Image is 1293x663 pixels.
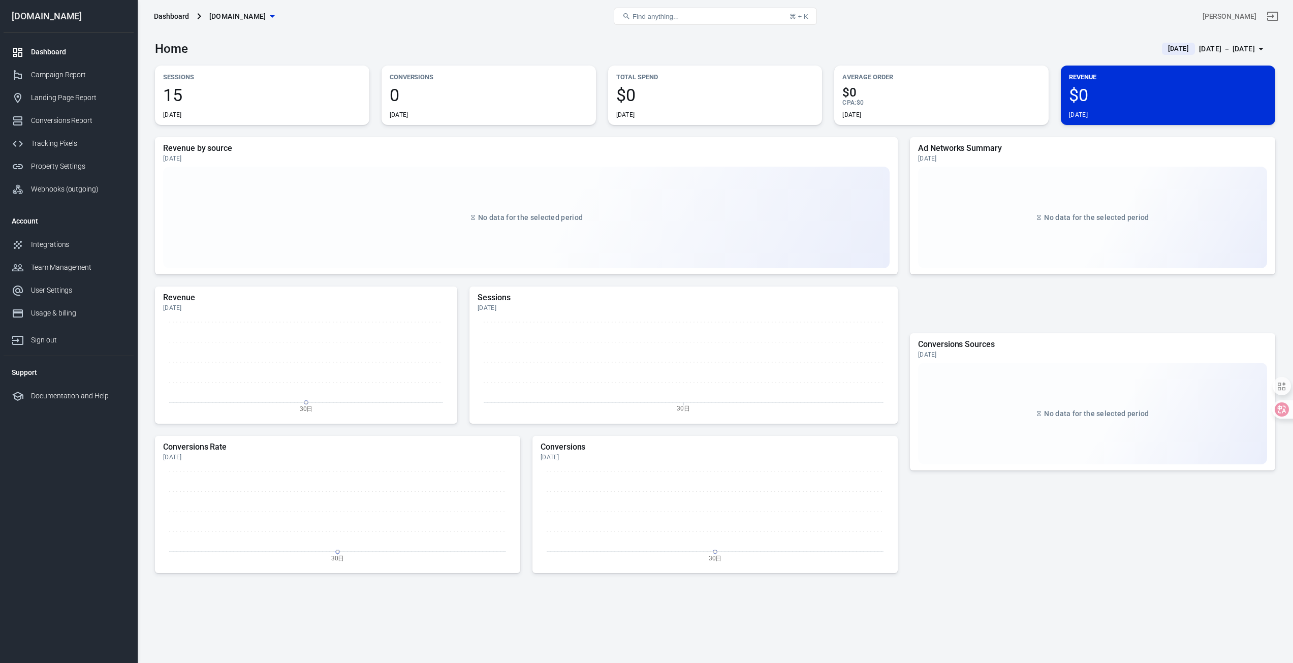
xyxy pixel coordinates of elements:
[842,86,1040,99] span: $0
[4,41,134,64] a: Dashboard
[163,143,890,153] h5: Revenue by source
[478,293,890,303] h5: Sessions
[155,42,188,56] h3: Home
[4,233,134,256] a: Integrations
[790,13,808,20] div: ⌘ + K
[31,138,125,149] div: Tracking Pixels
[633,13,679,20] span: Find anything...
[478,304,890,312] div: [DATE]
[1203,11,1256,22] div: Account id: Ez96FzD5
[4,209,134,233] li: Account
[4,302,134,325] a: Usage & billing
[478,213,583,222] span: No data for the selected period
[163,72,361,82] p: Sessions
[4,109,134,132] a: Conversions Report
[163,111,182,119] div: [DATE]
[857,99,864,106] span: $0
[163,86,361,104] span: 15
[4,64,134,86] a: Campaign Report
[4,279,134,302] a: User Settings
[616,111,635,119] div: [DATE]
[918,351,1267,359] div: [DATE]
[331,554,344,561] tspan: 30日
[616,86,814,104] span: $0
[1199,43,1255,55] div: [DATE] － [DATE]
[1069,72,1267,82] p: Revenue
[154,11,189,21] div: Dashboard
[31,308,125,319] div: Usage & billing
[163,453,512,461] div: [DATE]
[1154,41,1275,57] button: [DATE][DATE] － [DATE]
[1260,4,1285,28] a: Sign out
[31,285,125,296] div: User Settings
[4,12,134,21] div: [DOMAIN_NAME]
[4,178,134,201] a: Webhooks (outgoing)
[31,161,125,172] div: Property Settings
[163,293,449,303] h5: Revenue
[31,70,125,80] div: Campaign Report
[4,86,134,109] a: Landing Page Report
[31,335,125,345] div: Sign out
[205,7,278,26] button: [DOMAIN_NAME]
[842,99,856,106] span: CPA :
[31,115,125,126] div: Conversions Report
[31,262,125,273] div: Team Management
[300,405,313,412] tspan: 30日
[163,442,512,452] h5: Conversions Rate
[4,360,134,385] li: Support
[31,92,125,103] div: Landing Page Report
[918,154,1267,163] div: [DATE]
[163,304,449,312] div: [DATE]
[163,154,890,163] div: [DATE]
[31,239,125,250] div: Integrations
[1164,44,1193,54] span: [DATE]
[541,442,890,452] h5: Conversions
[1069,111,1088,119] div: [DATE]
[677,405,690,412] tspan: 30日
[616,72,814,82] p: Total Spend
[31,47,125,57] div: Dashboard
[4,155,134,178] a: Property Settings
[709,554,722,561] tspan: 30日
[1044,409,1149,418] span: No data for the selected period
[541,453,890,461] div: [DATE]
[842,72,1040,82] p: Average Order
[4,256,134,279] a: Team Management
[390,72,588,82] p: Conversions
[390,86,588,104] span: 0
[1069,86,1267,104] span: $0
[842,111,861,119] div: [DATE]
[390,111,408,119] div: [DATE]
[31,391,125,401] div: Documentation and Help
[209,10,266,23] span: honestgrades.com
[918,339,1267,350] h5: Conversions Sources
[918,143,1267,153] h5: Ad Networks Summary
[31,184,125,195] div: Webhooks (outgoing)
[4,132,134,155] a: Tracking Pixels
[1044,213,1149,222] span: No data for the selected period
[4,325,134,352] a: Sign out
[614,8,817,25] button: Find anything...⌘ + K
